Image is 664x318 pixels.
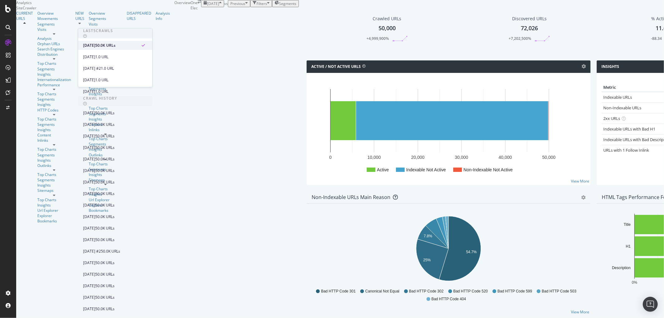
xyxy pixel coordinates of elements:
div: 50.0K URLs [95,260,115,266]
div: [DATE] [83,77,95,83]
div: Insights [37,183,71,188]
a: Insights [37,72,71,77]
div: Overview [37,11,71,16]
a: Analysis [37,36,71,41]
div: 50.0K URLs [95,306,115,312]
text: 20,000 [411,155,425,160]
text: 7.8% [424,234,432,238]
h4: Insights [601,64,619,70]
a: Movements [37,16,71,21]
div: CURRENT URLS [16,11,33,21]
span: vs [224,1,228,6]
div: 50.0K URLs [95,168,115,173]
div: Filters [257,1,267,6]
a: Top Charts [37,147,71,152]
svg: A chart. [312,83,585,180]
a: NEW URLS [75,11,84,21]
div: SiteCrawler [16,5,174,11]
div: 1.0 URL [101,66,114,71]
a: Indexable URLs with Bad H1 [603,126,655,132]
div: 50.0K URLs [95,122,115,127]
div: Last 5 Crawls [83,28,113,33]
text: 0 [329,155,332,160]
div: [DATE] [83,202,95,208]
div: DISAPPEARED URLS [127,11,151,21]
a: View More [571,178,589,184]
div: [DATE] [83,89,95,94]
a: Visits [89,21,122,27]
div: 50.0K URLs [95,156,115,162]
span: 2025 Sep. 26th [207,1,219,6]
div: 50.0K URLs [95,191,115,197]
div: 50.0K URLs [95,202,115,208]
a: Distribution [37,52,71,57]
text: Non-Indexable Not Active [464,167,513,172]
a: Segments [37,66,71,72]
a: 2xx URLs [603,116,620,121]
a: Url Explorer [37,208,71,213]
div: [DATE] [83,295,95,300]
div: 50.0K URLs [95,295,115,300]
a: Orphan URLs [37,41,71,46]
a: Overview [89,11,122,16]
a: Top Charts [37,172,71,177]
h4: Active / Not Active URLs [311,64,361,70]
text: 0% [632,280,638,284]
div: [DATE] [83,43,95,48]
div: 50.0K URLs [95,225,115,231]
a: Segments [37,97,71,102]
div: 50.0K URLs [95,272,115,277]
text: Indexable Not Active [406,167,446,172]
div: [DATE] #2 [83,249,101,254]
div: [DATE] [83,260,95,266]
div: [DATE] [83,214,95,220]
text: Title [624,222,631,227]
text: Description [612,266,631,270]
div: [DATE] [83,237,95,243]
a: Inlinks [37,138,71,143]
a: HTTP Codes [37,107,71,113]
a: URLs with 1 Follow Inlink [603,147,649,153]
span: Canonical Not Equal [365,289,399,294]
div: 50.0K URLs [95,133,115,139]
div: Crawl History [83,96,117,101]
text: 40,000 [499,155,512,160]
div: [DATE] [83,225,95,231]
a: Top Charts [37,61,71,66]
div: 50.0K URLs [95,179,115,185]
div: -88.34 [651,36,662,41]
div: Internationalization [37,77,71,82]
text: 54.7% [466,250,477,254]
a: Visits [37,27,71,32]
div: Open Intercom Messenger [643,297,658,312]
div: 50.0K URLs [95,214,115,220]
a: Search Engines [37,46,64,52]
div: Insights [37,158,71,163]
div: [DATE] [83,283,95,289]
div: [DATE] [83,54,95,60]
a: Segments [37,21,71,27]
div: [DATE] [83,168,95,173]
a: Top Charts [37,116,71,122]
a: Explorer Bookmarks [37,213,71,224]
a: Segments [37,177,71,183]
div: Analysis Info [156,11,170,21]
div: 72,026 [521,24,538,32]
div: 1.0 URL [95,54,108,60]
a: Insights [37,102,71,107]
a: Segments [37,152,71,158]
svg: A chart. [312,214,585,286]
span: Segments [279,1,296,6]
div: [DATE] [83,122,95,127]
text: H1 [626,244,631,248]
